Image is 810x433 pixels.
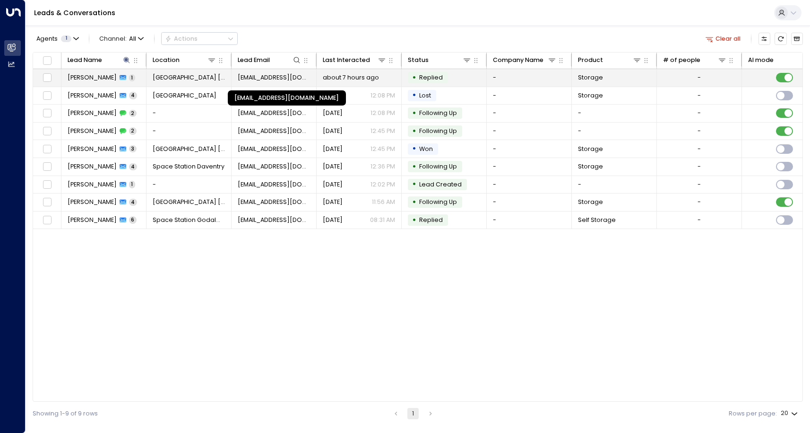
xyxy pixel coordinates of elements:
[96,33,147,44] span: Channel:
[129,92,137,99] span: 4
[153,55,180,65] div: Location
[408,55,429,65] div: Status
[698,127,701,135] div: -
[68,127,117,135] span: Lily Parry
[407,408,419,419] button: page 1
[42,179,52,190] span: Toggle select row
[371,162,395,171] p: 12:36 PM
[698,198,701,206] div: -
[698,109,701,117] div: -
[161,32,238,45] div: Button group with a nested menu
[663,55,700,65] div: # of people
[419,91,431,99] span: Lost
[493,55,557,65] div: Company Name
[371,145,395,153] p: 12:45 PM
[698,162,701,171] div: -
[578,73,603,82] span: Storage
[371,91,395,100] p: 12:08 PM
[412,71,416,85] div: •
[412,177,416,192] div: •
[493,55,543,65] div: Company Name
[419,127,457,135] span: Following Up
[323,162,343,171] span: Jul 19, 2025
[34,8,115,18] a: Leads & Conversations
[238,162,310,171] span: gazza_parry19@hotmail.com
[412,195,416,210] div: •
[487,194,572,211] td: -
[419,162,457,170] span: Following Up
[487,123,572,140] td: -
[238,127,310,135] span: lilymaeparry@icloud.com
[698,180,701,189] div: -
[42,143,52,154] span: Toggle select row
[129,199,137,206] span: 4
[729,409,777,418] label: Rows per page:
[419,109,457,117] span: Following Up
[578,55,642,65] div: Product
[68,198,117,206] span: Theresa Parry
[129,216,137,223] span: 6
[390,408,437,419] nav: pagination navigation
[129,110,137,117] span: 2
[68,216,117,224] span: Simon Parry
[487,140,572,158] td: -
[42,108,52,119] span: Toggle select row
[161,32,238,45] button: Actions
[487,212,572,229] td: -
[68,109,117,117] span: Zoe Parry
[323,55,370,65] div: Last Interacted
[323,55,387,65] div: Last Interacted
[412,124,416,139] div: •
[238,198,310,206] span: theresaparry44@gmail.com
[129,127,137,134] span: 2
[487,105,572,122] td: -
[129,35,136,42] span: All
[758,33,770,44] button: Customize
[412,141,416,156] div: •
[578,162,603,171] span: Storage
[487,87,572,105] td: -
[238,109,310,117] span: zparry@btinternet.com
[419,216,443,224] span: Replied
[412,159,416,174] div: •
[371,109,395,117] p: 12:08 PM
[663,55,727,65] div: # of people
[578,198,603,206] span: Storage
[578,55,603,65] div: Product
[370,216,395,224] p: 08:31 AM
[238,145,310,153] span: lilymaeparry@icloud.com
[572,123,657,140] td: -
[698,145,701,153] div: -
[68,145,117,153] span: Lily Parry
[487,158,572,176] td: -
[68,91,117,100] span: Zoe Parry
[153,91,216,100] span: Space Station Stirchley
[42,161,52,172] span: Toggle select row
[238,55,270,65] div: Lead Email
[228,90,346,106] div: [EMAIL_ADDRESS][DOMAIN_NAME]
[371,180,395,189] p: 12:02 PM
[748,55,774,65] div: AI mode
[153,162,224,171] span: Space Station Daventry
[419,145,433,153] span: Won
[487,69,572,87] td: -
[153,216,225,224] span: Space Station Godalming
[412,106,416,121] div: •
[42,215,52,226] span: Toggle select row
[129,145,137,152] span: 3
[408,55,472,65] div: Status
[238,55,302,65] div: Lead Email
[42,55,52,66] span: Toggle select all
[153,198,225,206] span: Space Station St Johns Wood
[702,33,744,44] button: Clear all
[96,33,147,44] button: Channel:All
[36,36,58,42] span: Agents
[68,55,102,65] div: Lead Name
[578,216,616,224] span: Self Storage
[165,35,198,43] div: Actions
[698,91,701,100] div: -
[129,181,135,188] span: 1
[146,176,232,194] td: -
[129,163,137,170] span: 4
[153,73,225,82] span: Space Station Shrewsbury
